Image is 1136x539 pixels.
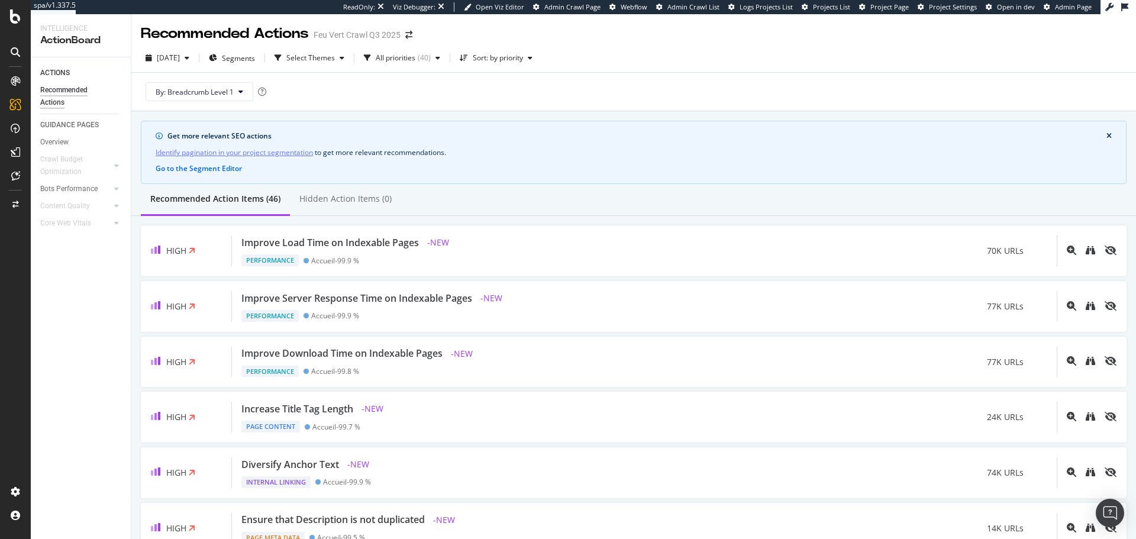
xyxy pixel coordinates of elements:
a: Admin Crawl Page [533,2,601,12]
span: By: Breadcrumb Level 1 [156,87,234,97]
span: Segments [222,53,255,63]
a: Bots Performance [40,183,111,195]
div: magnifying-glass-plus [1067,301,1076,311]
div: Recommended Actions [141,24,309,44]
span: - NEW [358,402,387,416]
div: GUIDANCE PAGES [40,119,99,131]
span: Project Settings [929,2,977,11]
a: binoculars [1086,246,1095,256]
a: Admin Page [1044,2,1092,12]
div: Increase Title Tag Length [241,402,353,416]
div: Internal Linking [241,476,311,488]
a: Webflow [609,2,647,12]
div: binoculars [1086,467,1095,477]
span: 77K URLs [987,301,1024,312]
a: Recommended Actions [40,84,122,109]
div: eye-slash [1105,301,1116,311]
div: Accueil - 99.7 % [312,422,360,431]
a: binoculars [1086,524,1095,534]
a: Project Settings [918,2,977,12]
div: binoculars [1086,412,1095,421]
span: High [166,301,186,312]
span: - NEW [447,347,476,361]
a: Projects List [802,2,850,12]
button: Segments [204,49,260,67]
span: Admin Page [1055,2,1092,11]
div: Content Quality [40,200,90,212]
div: binoculars [1086,356,1095,366]
span: High [166,522,186,534]
a: Open Viz Editor [464,2,524,12]
a: binoculars [1086,357,1095,367]
div: Improve Download Time on Indexable Pages [241,347,443,360]
span: 24K URLs [987,411,1024,423]
div: eye-slash [1105,467,1116,477]
div: Recommended Action Items (46) [150,193,280,205]
button: Go to the Segment Editor [156,163,242,174]
div: Crawl Budget Optimization [40,153,102,178]
span: 14K URLs [987,522,1024,534]
div: ACTIONS [40,67,70,79]
div: Bots Performance [40,183,98,195]
div: Intelligence [40,24,121,34]
a: Admin Crawl List [656,2,719,12]
a: Core Web Vitals [40,217,111,230]
span: 77K URLs [987,356,1024,368]
div: ReadOnly: [343,2,375,12]
div: magnifying-glass-plus [1067,246,1076,255]
div: eye-slash [1105,523,1116,532]
div: Accueil - 99.8 % [311,367,359,376]
div: magnifying-glass-plus [1067,356,1076,366]
div: magnifying-glass-plus [1067,523,1076,532]
span: Projects List [813,2,850,11]
a: Open in dev [986,2,1035,12]
span: - NEW [430,513,459,527]
div: Recommended Actions [40,84,111,109]
div: Overview [40,136,69,149]
span: Admin Crawl List [667,2,719,11]
a: binoculars [1086,468,1095,478]
span: Open Viz Editor [476,2,524,11]
span: - NEW [424,235,453,250]
button: All priorities(40) [359,49,445,67]
div: Ensure that Description is not duplicated [241,513,425,527]
div: Viz Debugger: [393,2,435,12]
div: Performance [241,310,299,322]
a: Logs Projects List [728,2,793,12]
div: Performance [241,254,299,266]
button: [DATE] [141,49,194,67]
div: Feu Vert Crawl Q3 2025 [314,29,401,41]
span: High [166,467,186,478]
span: Project Page [870,2,909,11]
span: Webflow [621,2,647,11]
div: Diversify Anchor Text [241,458,339,472]
button: By: Breadcrumb Level 1 [146,82,253,101]
a: ACTIONS [40,67,122,79]
span: 70K URLs [987,245,1024,257]
a: Crawl Budget Optimization [40,153,111,178]
a: binoculars [1086,302,1095,312]
div: Accueil - 99.9 % [323,477,371,486]
a: GUIDANCE PAGES [40,119,122,131]
a: binoculars [1086,412,1095,422]
span: - NEW [477,291,506,305]
span: Admin Crawl Page [544,2,601,11]
a: Identify pagination in your project segmentation [156,146,313,159]
div: Hidden Action Items (0) [299,193,392,205]
div: binoculars [1086,523,1095,532]
div: Get more relevant SEO actions [167,131,1106,141]
span: 2025 Aug. 6th [157,53,180,63]
div: Accueil - 99.9 % [311,311,359,320]
div: Core Web Vitals [40,217,91,230]
button: close banner [1103,128,1115,144]
div: Open Intercom Messenger [1096,499,1124,527]
span: High [166,245,186,256]
div: Improve Server Response Time on Indexable Pages [241,292,472,305]
div: magnifying-glass-plus [1067,412,1076,421]
button: Select Themes [270,49,349,67]
div: eye-slash [1105,356,1116,366]
div: ActionBoard [40,34,121,47]
div: info banner [141,121,1127,184]
a: Overview [40,136,122,149]
div: to get more relevant recommendations . [156,146,1112,159]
